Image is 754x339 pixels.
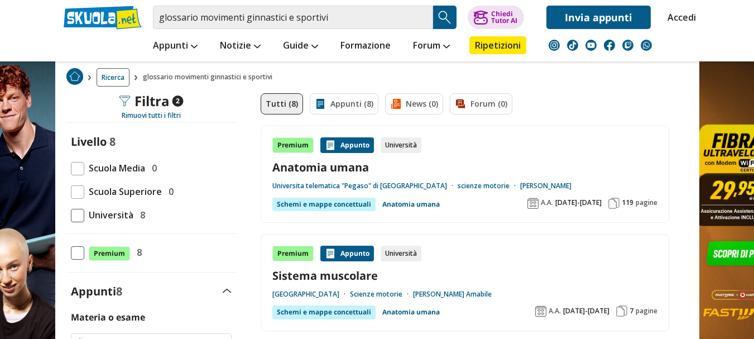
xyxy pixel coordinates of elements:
span: [DATE]-[DATE] [563,307,609,316]
label: Materia o esame [71,311,145,323]
div: Schemi e mappe concettuali [272,198,376,211]
img: Pagine [616,305,627,317]
a: Scienze motorie [350,290,413,299]
img: Appunti contenuto [325,140,336,151]
div: Premium [272,137,314,153]
div: Appunto [320,246,374,261]
a: [GEOGRAPHIC_DATA] [272,290,350,299]
a: [PERSON_NAME] Amabile [413,290,492,299]
div: Università [381,137,421,153]
label: Livello [71,134,107,149]
img: Home [66,68,83,85]
a: Sistema muscolare [272,268,657,283]
a: Appunti (8) [310,93,378,114]
a: Accedi [667,6,691,29]
img: Appunti contenuto [325,248,336,259]
span: 2 [172,96,183,107]
span: Scuola Superiore [84,184,162,199]
span: 119 [622,198,633,207]
img: Appunti filtro contenuto [315,98,326,109]
a: Invia appunti [546,6,651,29]
span: 0 [147,161,157,175]
a: [PERSON_NAME] [520,182,571,190]
a: Guide [280,36,321,56]
a: Forum [410,36,453,56]
label: Appunti [71,284,122,299]
span: Università [84,208,133,222]
div: Appunto [320,137,374,153]
span: 0 [164,184,174,199]
span: 8 [132,245,142,260]
div: Filtra [119,93,183,109]
a: Anatomia umana [382,198,440,211]
div: Rimuovi tutti i filtri [66,111,236,120]
img: Cerca appunti, riassunti o versioni [436,9,453,26]
input: Cerca appunti, riassunti o versioni [153,6,433,29]
div: Schemi e mappe concettuali [272,305,376,319]
div: Chiedi Tutor AI [491,11,517,24]
a: Anatomia umana [382,305,440,319]
img: twitch [622,40,633,51]
span: A.A. [549,307,561,316]
span: 7 [630,307,633,316]
div: Premium [272,246,314,261]
img: Pagine [608,198,619,209]
a: Anatomia umana [272,160,657,175]
img: youtube [585,40,597,51]
a: Home [66,68,83,87]
a: Tutti (8) [261,93,303,114]
img: Apri e chiudi sezione [223,289,232,293]
span: glossario movimenti ginnastici e sportivi [143,68,277,87]
span: pagine [636,198,657,207]
span: [DATE]-[DATE] [555,198,602,207]
a: Ricerca [97,68,129,87]
a: Universita telematica "Pegaso" di [GEOGRAPHIC_DATA] [272,182,458,190]
img: facebook [604,40,615,51]
a: scienze motorie [458,182,520,190]
div: Università [381,246,421,261]
img: Anno accademico [527,198,539,209]
img: instagram [549,40,560,51]
span: Premium [89,246,130,261]
button: Search Button [433,6,457,29]
img: Filtra filtri mobile [119,96,130,107]
span: 8 [109,134,116,149]
span: 8 [116,284,122,299]
span: pagine [636,307,657,316]
a: Ripetizioni [469,36,526,54]
img: WhatsApp [641,40,652,51]
a: Formazione [338,36,393,56]
a: Appunti [150,36,200,56]
span: A.A. [541,198,553,207]
span: Scuola Media [84,161,145,175]
a: Notizie [217,36,263,56]
button: ChiediTutor AI [468,6,524,29]
img: Anno accademico [535,305,546,317]
span: 8 [136,208,145,222]
img: tiktok [567,40,578,51]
